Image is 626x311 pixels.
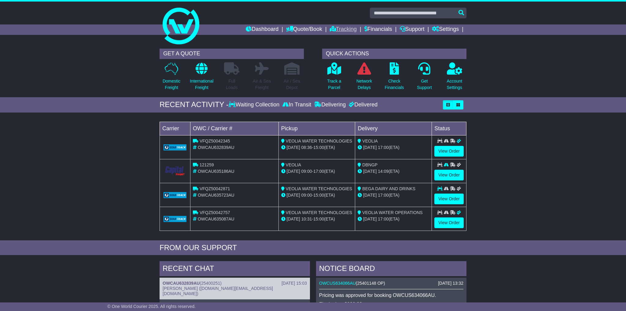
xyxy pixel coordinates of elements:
div: ( ) [163,281,307,286]
span: [DATE] [363,169,377,174]
a: Track aParcel [327,62,341,94]
td: Carrier [160,122,190,135]
a: View Order [434,170,464,180]
p: Get Support [417,78,432,91]
span: 25401148 OP [357,281,384,286]
span: 15:00 [313,217,324,221]
div: NOTICE BOARD [316,261,466,278]
span: VFQZ50042871 [200,186,230,191]
span: [PERSON_NAME] ([DOMAIN_NAME][EMAIL_ADDRESS][DOMAIN_NAME]) [163,286,273,296]
span: [DATE] [287,217,300,221]
span: VEOLIA WATER TECHNOLOGIES [286,186,352,191]
a: CheckFinancials [385,62,404,94]
a: Financials [364,24,392,35]
a: AccountSettings [447,62,463,94]
div: QUICK ACTIONS [322,49,466,59]
div: Waiting Collection [229,102,281,108]
span: © One World Courier 2025. All rights reserved. [107,304,196,309]
a: GetSupport [417,62,432,94]
a: Dashboard [246,24,278,35]
span: [DATE] [287,145,300,150]
div: FROM OUR SUPPORT [160,243,466,252]
span: 121259 [200,162,214,167]
span: 09:00 [301,169,312,174]
span: VEOLIA WATER OPERATIONS [362,210,422,215]
p: Air / Sea Depot [284,78,300,91]
span: VFQZ50042345 [200,139,230,143]
span: 08:36 [301,145,312,150]
div: (ETA) [358,192,429,198]
span: [DATE] [287,169,300,174]
span: 09:00 [301,193,312,198]
a: Quote/Book [286,24,322,35]
a: View Order [434,217,464,228]
img: GetCarrierServiceLogo [164,192,186,198]
div: [DATE] 15:03 [282,281,307,286]
img: CapitalTransport.png [164,165,186,177]
span: 17:00 [378,145,388,150]
span: [DATE] [363,145,377,150]
td: Pickup [278,122,355,135]
span: DBNGP [362,162,377,167]
span: OWCAU635723AU [198,193,234,198]
div: (ETA) [358,144,429,151]
span: 17:00 [313,169,324,174]
span: VEOLIA [362,139,378,143]
p: Track a Parcel [327,78,341,91]
div: (ETA) [358,216,429,222]
span: [DATE] [363,193,377,198]
div: - (ETA) [281,216,353,222]
span: 17:00 [378,217,388,221]
a: OWCAU632839AU [163,281,200,286]
p: Domestic Freight [163,78,180,91]
td: Delivery [355,122,432,135]
span: BEGA DAIRY AND DRINKS [362,186,415,191]
a: View Order [434,194,464,204]
span: VFQZ50042757 [200,210,230,215]
p: Final price: $238.33. [319,301,463,307]
span: 14:09 [378,169,388,174]
div: - (ETA) [281,168,353,175]
div: Delivered [347,102,377,108]
p: Full Loads [224,78,239,91]
div: ( ) [319,281,463,286]
a: Settings [432,24,459,35]
div: (ETA) [358,168,429,175]
td: Status [432,122,466,135]
img: GetCarrierServiceLogo [164,144,186,150]
p: Check Financials [385,78,404,91]
img: GetCarrierServiceLogo [164,216,186,222]
p: Pricing was approved for booking OWCUS634066AU. [319,292,463,298]
td: OWC / Carrier # [190,122,279,135]
span: OWCAU632839AU [198,145,234,150]
a: View Order [434,146,464,157]
span: VEOLIA WATER TECHNOLOGIES [286,139,352,143]
a: NetworkDelays [356,62,372,94]
div: RECENT CHAT [160,261,310,278]
span: 15:00 [313,145,324,150]
div: RECENT ACTIVITY - [160,100,229,109]
span: [DATE] [287,193,300,198]
span: VEOLIA WATER TECHNOLOGIES [286,210,352,215]
span: VEOLIA [286,162,301,167]
div: In Transit [281,102,313,108]
span: 25400251 [201,281,220,286]
div: - (ETA) [281,144,353,151]
a: Tracking [330,24,357,35]
p: Account Settings [447,78,462,91]
a: OWCUS634066AU [319,281,356,286]
p: Air & Sea Freight [253,78,271,91]
a: DomesticFreight [162,62,181,94]
a: InternationalFreight [190,62,214,94]
div: Delivering [313,102,347,108]
span: 17:00 [378,193,388,198]
a: Support [400,24,425,35]
span: 15:00 [313,193,324,198]
span: OWCAU635186AU [198,169,234,174]
div: GET A QUOTE [160,49,304,59]
span: OWCAU635087AU [198,217,234,221]
p: Network Delays [356,78,372,91]
span: 10:31 [301,217,312,221]
div: - (ETA) [281,192,353,198]
span: [DATE] [363,217,377,221]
